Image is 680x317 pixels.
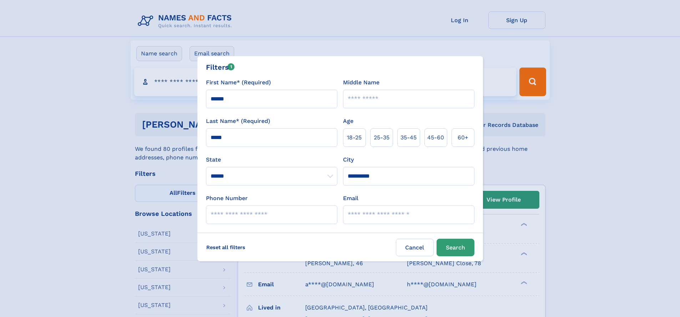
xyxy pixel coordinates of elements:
label: Email [343,194,358,203]
label: Phone Number [206,194,248,203]
label: Last Name* (Required) [206,117,270,125]
label: Cancel [396,239,434,256]
button: Search [437,239,474,256]
label: First Name* (Required) [206,78,271,87]
span: 18‑25 [347,133,362,142]
label: Middle Name [343,78,379,87]
label: Age [343,117,353,125]
label: Reset all filters [202,239,250,256]
span: 35‑45 [401,133,417,142]
label: State [206,155,337,164]
span: 60+ [458,133,468,142]
span: 25‑35 [374,133,389,142]
div: Filters [206,62,235,73]
span: 45‑60 [427,133,444,142]
label: City [343,155,354,164]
